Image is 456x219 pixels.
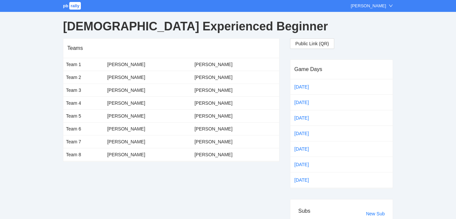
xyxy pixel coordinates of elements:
[293,97,321,107] a: [DATE]
[294,60,389,79] div: Game Days
[63,84,105,96] td: Team 3
[105,96,192,109] td: [PERSON_NAME]
[192,109,279,122] td: [PERSON_NAME]
[63,122,105,135] td: Team 6
[63,71,105,84] td: Team 2
[63,58,105,71] td: Team 1
[63,109,105,122] td: Team 5
[293,160,321,169] a: [DATE]
[105,71,192,84] td: [PERSON_NAME]
[293,144,321,154] a: [DATE]
[192,148,279,161] td: [PERSON_NAME]
[69,2,81,10] span: rally
[366,211,385,216] a: New Sub
[105,122,192,135] td: [PERSON_NAME]
[63,3,82,8] a: pbrally
[192,122,279,135] td: [PERSON_NAME]
[63,15,393,38] div: [DEMOGRAPHIC_DATA] Experienced Beginner
[293,113,321,123] a: [DATE]
[63,3,68,8] span: pb
[63,96,105,109] td: Team 4
[105,148,192,161] td: [PERSON_NAME]
[192,84,279,96] td: [PERSON_NAME]
[105,135,192,148] td: [PERSON_NAME]
[192,96,279,109] td: [PERSON_NAME]
[105,109,192,122] td: [PERSON_NAME]
[67,39,275,57] div: Teams
[192,58,279,71] td: [PERSON_NAME]
[105,58,192,71] td: [PERSON_NAME]
[63,135,105,148] td: Team 7
[389,4,393,8] span: down
[293,128,321,138] a: [DATE]
[105,84,192,96] td: [PERSON_NAME]
[63,148,105,161] td: Team 8
[293,175,321,185] a: [DATE]
[351,3,386,9] div: [PERSON_NAME]
[290,38,334,49] button: Public Link (QR)
[295,40,329,47] span: Public Link (QR)
[192,135,279,148] td: [PERSON_NAME]
[192,71,279,84] td: [PERSON_NAME]
[293,82,321,92] a: [DATE]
